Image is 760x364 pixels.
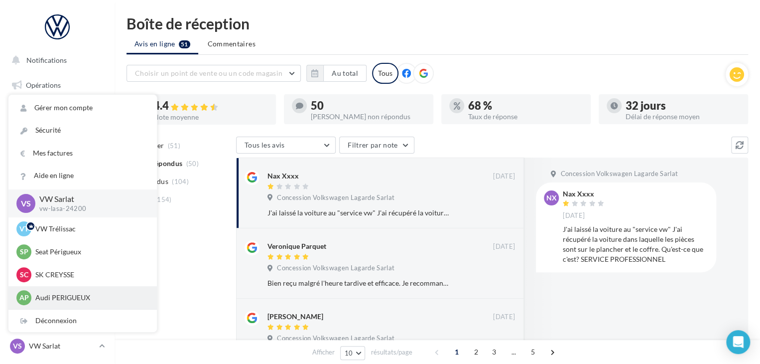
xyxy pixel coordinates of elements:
[127,65,301,82] button: Choisir un point de vente ou un code magasin
[6,175,109,195] a: Contacts
[340,346,366,360] button: 10
[20,247,28,257] span: SP
[493,172,515,181] span: [DATE]
[39,193,141,205] p: VW Sarlat
[468,344,484,360] span: 2
[626,100,740,111] div: 32 jours
[8,310,157,332] div: Déconnexion
[172,178,189,185] span: (104)
[19,224,28,234] span: VT
[267,208,450,218] div: J'ai laissé la voiture au "service vw" J'ai récupéré la voiture dans laquelle les pièces sont sur...
[26,56,67,64] span: Notifications
[371,348,412,357] span: résultats/page
[39,204,141,213] p: vw-lasa-24200
[8,337,107,356] a: VS VW Sarlat
[6,282,109,312] a: Campagnes DataOnDemand
[6,150,109,171] a: Campagnes
[277,193,394,202] span: Concession Volkswagen Lagarde Sarlat
[26,81,61,89] span: Opérations
[29,341,95,351] p: VW Sarlat
[35,293,145,303] p: Audi PERIGUEUX
[6,224,109,245] a: Calendrier
[135,69,282,77] span: Choisir un point de vente ou un code magasin
[468,113,583,120] div: Taux de réponse
[8,142,157,165] a: Mes factures
[6,75,109,96] a: Opérations
[8,97,157,119] a: Gérer mon compte
[6,50,105,71] button: Notifications
[155,195,172,203] span: (154)
[6,125,109,146] a: Visibilité en ligne
[546,193,557,203] span: NX
[560,170,678,179] span: Concession Volkswagen Lagarde Sarlat
[35,247,145,257] p: Seat Périgueux
[449,344,465,360] span: 1
[35,224,145,234] p: VW Trélissac
[35,270,145,280] p: SK CREYSSE
[208,39,255,49] span: Commentaires
[493,242,515,251] span: [DATE]
[168,142,180,150] span: (51)
[6,99,109,121] a: Boîte de réception51
[153,114,268,121] div: Note moyenne
[13,341,22,351] span: VS
[127,16,748,31] div: Boîte de réception
[345,349,353,357] span: 10
[153,100,268,112] div: 4.4
[493,313,515,322] span: [DATE]
[306,65,367,82] button: Au total
[563,190,607,197] div: Nax Xxxx
[267,312,323,322] div: [PERSON_NAME]
[525,344,541,360] span: 5
[726,330,750,354] div: Open Intercom Messenger
[563,224,708,264] div: J'ai laissé la voiture au "service vw" J'ai récupéré la voiture dans laquelle les pièces sont sur...
[245,141,285,149] span: Tous les avis
[6,199,109,220] a: Médiathèque
[277,334,394,343] span: Concession Volkswagen Lagarde Sarlat
[626,113,740,120] div: Délai de réponse moyen
[486,344,502,360] span: 3
[312,348,335,357] span: Afficher
[6,249,109,278] a: PLV et print personnalisable
[311,113,425,120] div: [PERSON_NAME] non répondus
[19,293,29,303] span: AP
[506,344,521,360] span: ...
[20,270,28,280] span: SC
[311,100,425,111] div: 50
[267,171,299,181] div: Nax Xxxx
[236,137,336,154] button: Tous les avis
[8,119,157,142] a: Sécurité
[8,165,157,187] a: Aide en ligne
[21,197,31,209] span: VS
[267,241,326,251] div: Veronique Parquet
[468,100,583,111] div: 68 %
[372,63,398,84] div: Tous
[323,65,367,82] button: Au total
[267,278,450,288] div: Bien reçu malgré l'heure tardive et efficace. Je recommande
[563,211,585,220] span: [DATE]
[339,137,414,154] button: Filtrer par note
[277,264,394,273] span: Concession Volkswagen Lagarde Sarlat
